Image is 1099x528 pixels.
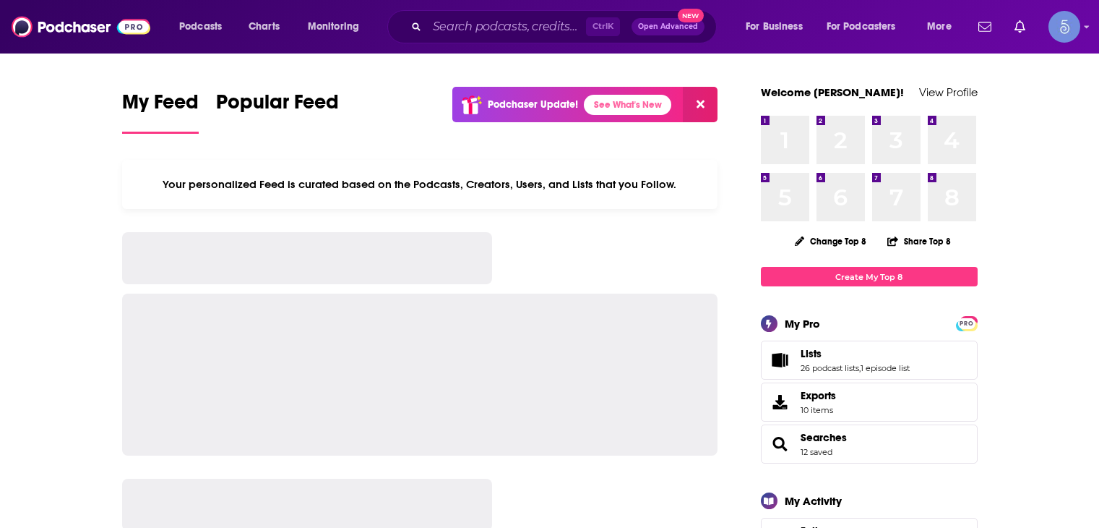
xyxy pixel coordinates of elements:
[401,10,730,43] div: Search podcasts, credits, & more...
[216,90,339,123] span: Popular Feed
[169,15,241,38] button: open menu
[179,17,222,37] span: Podcasts
[761,383,978,422] a: Exports
[958,318,975,328] a: PRO
[801,389,836,402] span: Exports
[761,425,978,464] span: Searches
[736,15,821,38] button: open menu
[766,350,795,370] a: Lists
[801,347,910,360] a: Lists
[761,267,978,286] a: Create My Top 8
[973,14,997,39] a: Show notifications dropdown
[917,15,970,38] button: open menu
[801,347,822,360] span: Lists
[427,15,586,38] input: Search podcasts, credits, & more...
[586,17,620,36] span: Ctrl K
[761,341,978,380] span: Lists
[1009,14,1031,39] a: Show notifications dropdown
[1048,11,1080,43] img: User Profile
[887,227,952,255] button: Share Top 8
[746,17,803,37] span: For Business
[216,90,339,134] a: Popular Feed
[785,494,842,508] div: My Activity
[801,431,847,444] a: Searches
[122,160,718,209] div: Your personalized Feed is curated based on the Podcasts, Creators, Users, and Lists that you Follow.
[1048,11,1080,43] span: Logged in as Spiral5-G1
[678,9,704,22] span: New
[919,85,978,99] a: View Profile
[249,17,280,37] span: Charts
[859,363,861,373] span: ,
[12,13,150,41] img: Podchaser - Follow, Share and Rate Podcasts
[761,85,904,99] a: Welcome [PERSON_NAME]!
[785,317,820,331] div: My Pro
[584,95,671,115] a: See What's New
[122,90,199,134] a: My Feed
[958,318,975,329] span: PRO
[801,447,832,457] a: 12 saved
[861,363,910,373] a: 1 episode list
[1048,11,1080,43] button: Show profile menu
[298,15,378,38] button: open menu
[927,17,952,37] span: More
[122,90,199,123] span: My Feed
[239,15,288,38] a: Charts
[308,17,359,37] span: Monitoring
[632,18,704,35] button: Open AdvancedNew
[817,15,917,38] button: open menu
[801,405,836,415] span: 10 items
[827,17,896,37] span: For Podcasters
[801,363,859,373] a: 26 podcast lists
[488,98,578,111] p: Podchaser Update!
[638,23,698,30] span: Open Advanced
[766,434,795,454] a: Searches
[766,392,795,412] span: Exports
[786,232,876,250] button: Change Top 8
